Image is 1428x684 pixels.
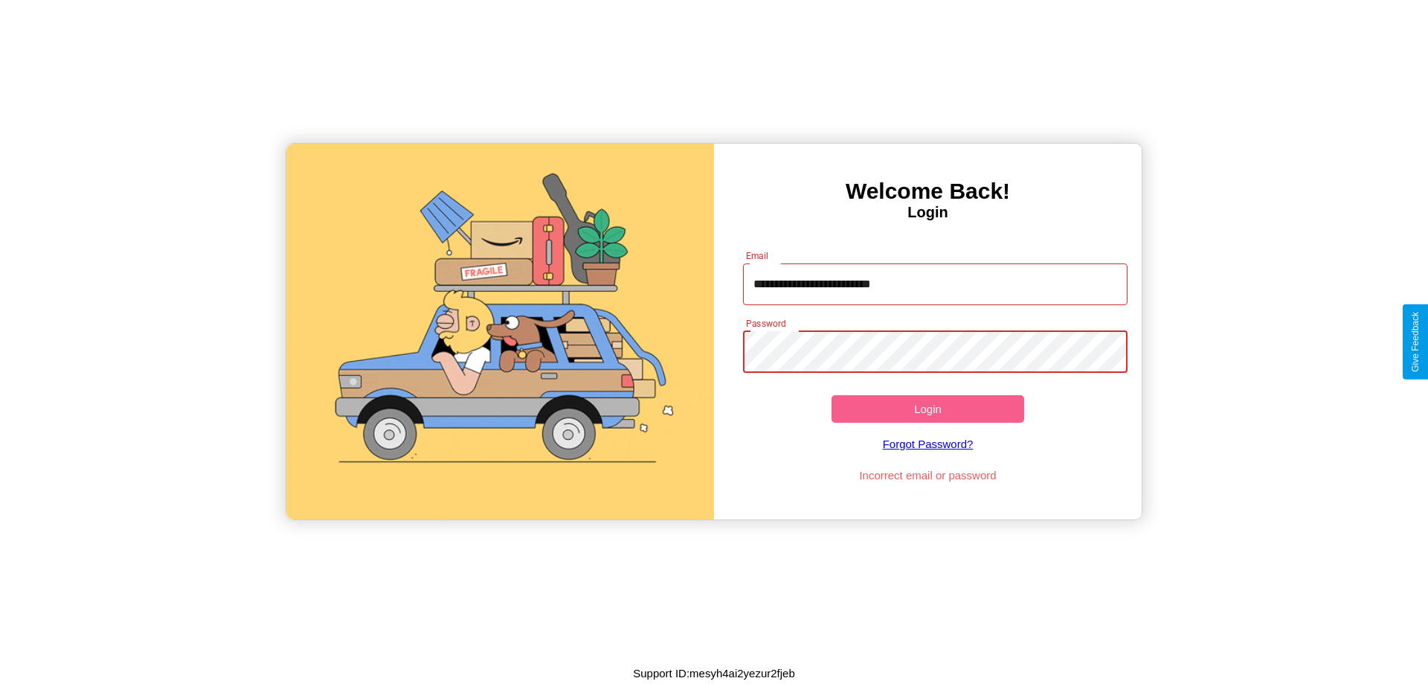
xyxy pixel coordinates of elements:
h4: Login [714,204,1142,221]
label: Email [746,249,769,262]
button: Login [832,395,1024,423]
img: gif [286,144,714,520]
label: Password [746,317,785,330]
a: Forgot Password? [736,423,1121,465]
h3: Welcome Back! [714,179,1142,204]
div: Give Feedback [1410,312,1421,372]
p: Support ID: mesyh4ai2yezur2fjeb [633,663,795,683]
p: Incorrect email or password [736,465,1121,485]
